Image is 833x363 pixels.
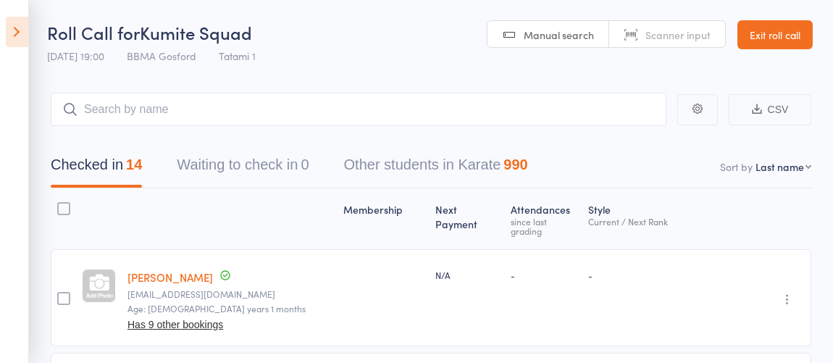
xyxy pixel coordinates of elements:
[729,94,811,125] button: CSV
[755,159,804,174] div: Last name
[505,195,582,243] div: Atten­dances
[127,289,332,299] small: iironborn@gmail.com
[737,20,813,49] a: Exit roll call
[47,20,140,44] span: Roll Call for
[301,157,309,172] div: 0
[127,49,196,63] span: BBMA Gosford
[645,28,711,42] span: Scanner input
[524,28,594,42] span: Manual search
[127,319,223,330] button: Has 9 other bookings
[177,149,309,188] button: Waiting to check in0
[503,157,527,172] div: 990
[582,195,700,243] div: Style
[219,49,256,63] span: Tatami 1
[511,217,577,235] div: since last grading
[511,269,577,281] div: -
[430,195,504,243] div: Next Payment
[344,149,528,188] button: Other students in Karate990
[588,269,695,281] div: -
[51,149,142,188] button: Checked in14
[127,270,213,285] a: [PERSON_NAME]
[338,195,430,243] div: Membership
[435,269,498,281] div: N/A
[126,157,142,172] div: 14
[588,217,695,226] div: Current / Next Rank
[140,20,252,44] span: Kumite Squad
[51,93,666,126] input: Search by name
[47,49,104,63] span: [DATE] 19:00
[720,159,753,174] label: Sort by
[127,302,306,314] span: Age: [DEMOGRAPHIC_DATA] years 1 months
